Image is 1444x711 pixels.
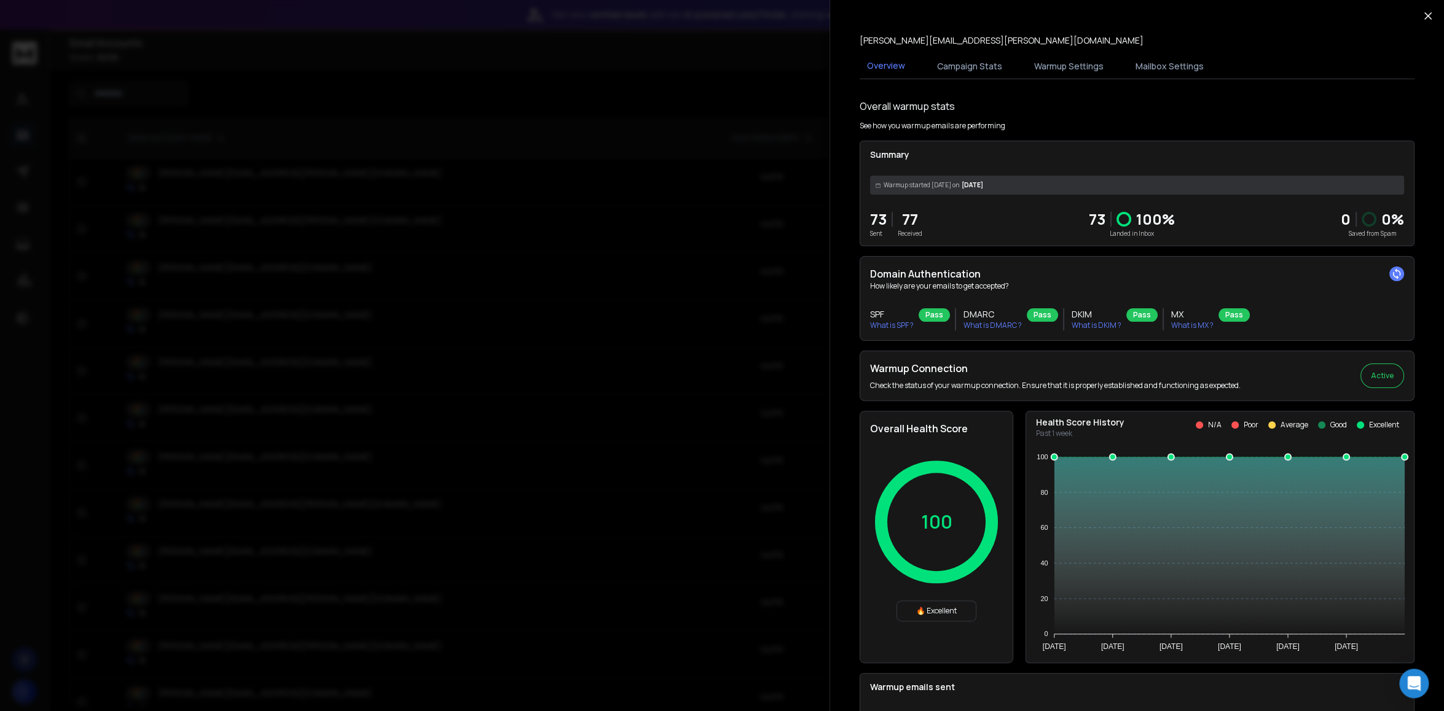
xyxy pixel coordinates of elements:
tspan: 0 [1045,630,1048,637]
tspan: 60 [1040,524,1048,531]
p: Excellent [1369,420,1399,430]
p: 73 [870,209,887,229]
div: Pass [1218,308,1250,322]
button: Active [1360,363,1404,388]
div: Pass [919,308,950,322]
tspan: 40 [1040,559,1048,567]
div: Pass [1027,308,1058,322]
p: Warmup emails sent [870,681,1404,693]
p: What is MX ? [1171,321,1214,330]
p: Received [898,229,922,238]
button: Warmup Settings [1027,53,1111,80]
tspan: [DATE] [1276,642,1300,650]
div: Pass [1126,308,1158,322]
h3: DKIM [1072,308,1121,321]
p: Average [1281,420,1308,430]
p: Health Score History [1036,416,1124,429]
p: See how you warmup emails are performing [860,121,1005,131]
h2: Overall Health Score [870,421,1003,436]
div: 🔥 Excellent [897,600,976,621]
tspan: [DATE] [1335,642,1358,650]
p: [PERSON_NAME][EMAIL_ADDRESS][PERSON_NAME][DOMAIN_NAME] [860,34,1144,47]
p: Summary [870,149,1404,161]
div: Open Intercom Messenger [1399,669,1429,698]
p: Past 1 week [1036,429,1124,438]
p: 73 [1089,209,1105,229]
h3: SPF [870,308,914,321]
tspan: [DATE] [1218,642,1241,650]
tspan: [DATE] [1043,642,1066,650]
p: 77 [898,209,922,229]
tspan: 100 [1037,453,1048,460]
p: Sent [870,229,887,238]
p: Good [1330,420,1347,430]
h3: MX [1171,308,1214,321]
div: [DATE] [870,176,1404,195]
p: 0 % [1381,209,1404,229]
p: 100 [921,511,952,533]
tspan: [DATE] [1160,642,1183,650]
button: Mailbox Settings [1128,53,1211,80]
tspan: 80 [1040,488,1048,495]
strong: 0 [1341,209,1351,229]
h3: DMARC [963,308,1022,321]
h2: Domain Authentication [870,266,1404,281]
h2: Warmup Connection [870,361,1241,376]
p: Saved from Spam [1341,229,1404,238]
tspan: [DATE] [1101,642,1124,650]
button: Campaign Stats [930,53,1010,80]
p: How likely are your emails to get accepted? [870,281,1404,291]
p: What is DMARC ? [963,321,1022,330]
h1: Overall warmup stats [860,99,955,114]
p: 100 % [1136,209,1175,229]
p: Poor [1244,420,1258,430]
button: Overview [860,52,912,80]
tspan: 20 [1040,594,1048,602]
span: Warmup started [DATE] on [884,181,959,190]
p: Check the status of your warmup connection. Ensure that it is properly established and functionin... [870,381,1241,390]
p: What is DKIM ? [1072,321,1121,330]
p: What is SPF ? [870,321,914,330]
p: Landed in Inbox [1089,229,1175,238]
p: N/A [1208,420,1222,430]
